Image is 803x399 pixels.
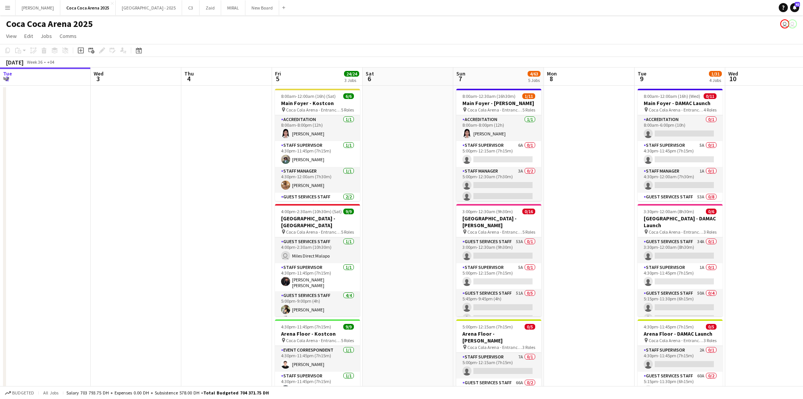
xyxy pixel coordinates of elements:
[2,74,12,83] span: 2
[275,346,360,372] app-card-role: Event Correspondent1/14:30pm-11:45pm (7h15m)[PERSON_NAME]
[25,59,44,65] span: Week 36
[275,70,281,77] span: Fri
[60,33,77,39] span: Comms
[4,389,35,397] button: Budgeted
[275,100,360,107] h3: Main Foyer - Kostcon
[275,115,360,141] app-card-role: Accreditation1/18:00am-8:00pm (12h)[PERSON_NAME]
[456,89,541,201] app-job-card: 8:00am-12:30am (16h30m) (Mon)1/11Main Foyer - [PERSON_NAME] Coca Cola Arena - Entrance F5 RolesAc...
[6,58,24,66] div: [DATE]
[638,100,723,107] h3: Main Foyer - DAMAC Launch
[522,107,535,113] span: 5 Roles
[200,0,221,15] button: Zaid
[184,70,194,77] span: Thu
[638,193,723,295] app-card-role: Guest Services Staff53A0/85:15pm-11:30pm (6h15m)
[275,167,360,193] app-card-role: Staff Manager1/14:30pm-12:00am (7h30m)[PERSON_NAME]
[281,209,342,214] span: 4:00pm-2:30am (10h30m) (Sat)
[275,141,360,167] app-card-role: Staff Supervisor1/14:30pm-11:45pm (7h15m)[PERSON_NAME]
[704,338,717,343] span: 3 Roles
[286,229,341,235] span: Coca Cola Arena - Entrance F
[47,59,54,65] div: +04
[728,70,738,77] span: Wed
[60,0,116,15] button: Coca Coca Arena 2025
[522,229,535,235] span: 5 Roles
[275,204,360,316] app-job-card: 4:00pm-2:30am (10h30m) (Sat)9/9[GEOGRAPHIC_DATA] - [GEOGRAPHIC_DATA] Coca Cola Arena - Entrance F...
[636,74,646,83] span: 9
[467,344,522,350] span: Coca Cola Arena - Entrance F
[456,289,541,359] app-card-role: Guest Services Staff51A0/55:45pm-9:45pm (4h)
[522,209,535,214] span: 0/16
[525,324,535,330] span: 0/5
[709,77,721,83] div: 4 Jobs
[456,237,541,263] app-card-role: Guest Services Staff53A0/13:00pm-12:30am (9h30m)
[456,70,465,77] span: Sun
[456,100,541,107] h3: Main Foyer - [PERSON_NAME]
[275,215,360,229] h3: [GEOGRAPHIC_DATA] - [GEOGRAPHIC_DATA]
[57,31,80,41] a: Comms
[706,209,717,214] span: 0/6
[275,372,360,397] app-card-role: Staff Supervisor1/14:30pm-11:45pm (7h15m)[PERSON_NAME]
[275,291,360,350] app-card-role: Guest Services Staff4/45:00pm-9:00pm (4h)[PERSON_NAME]
[343,209,354,214] span: 9/9
[286,338,341,343] span: Coca Cola Arena - Entrance F
[522,344,535,350] span: 3 Roles
[221,0,245,15] button: MIRAL
[704,229,717,235] span: 3 Roles
[203,390,269,396] span: Total Budgeted 704 371.75 DH
[638,167,723,193] app-card-role: Staff Manager1A0/14:30pm-12:00am (7h30m)
[38,31,55,41] a: Jobs
[638,204,723,316] div: 3:30pm-12:00am (8h30m) (Wed)0/6[GEOGRAPHIC_DATA] - DAMAC Launch Coca Cola Arena - Entrance F3 Rol...
[638,215,723,229] h3: [GEOGRAPHIC_DATA] - DAMAC Launch
[546,74,557,83] span: 8
[638,237,723,263] app-card-role: Guest Services Staff34A0/13:30pm-12:00am (8h30m)
[24,33,33,39] span: Edit
[456,263,541,289] app-card-role: Staff Supervisor5A0/15:00pm-12:15am (7h15m)
[528,77,540,83] div: 5 Jobs
[94,70,104,77] span: Wed
[341,229,354,235] span: 5 Roles
[790,3,799,12] a: 42
[274,74,281,83] span: 5
[365,74,374,83] span: 6
[709,71,722,77] span: 1/31
[704,93,717,99] span: 0/11
[456,167,541,204] app-card-role: Staff Manager3A0/25:00pm-12:30am (7h30m)
[343,93,354,99] span: 6/6
[638,141,723,167] app-card-role: Staff Supervisor5A0/14:30pm-11:45pm (7h15m)
[456,215,541,229] h3: [GEOGRAPHIC_DATA] - [PERSON_NAME]
[644,93,700,99] span: 8:00am-12:00am (16h) (Wed)
[638,89,723,201] app-job-card: 8:00am-12:00am (16h) (Wed)0/11Main Foyer - DAMAC Launch Coca Cola Arena - Entrance F4 RolesAccred...
[286,107,341,113] span: Coca Cola Arena - Entrance F
[183,74,194,83] span: 4
[727,74,738,83] span: 10
[341,338,354,343] span: 5 Roles
[638,330,723,337] h3: Arena Floor - DAMAC Launch
[456,115,541,141] app-card-role: Accreditation1/18:00am-8:00pm (12h)[PERSON_NAME]
[275,330,360,337] h3: Arena Floor - Kostcon
[638,289,723,348] app-card-role: Guest Services Staff50A0/45:15pm-11:30pm (6h15m)
[41,33,52,39] span: Jobs
[6,33,17,39] span: View
[456,204,541,316] div: 3:00pm-12:30am (9h30m) (Mon)0/16[GEOGRAPHIC_DATA] - [PERSON_NAME] Coca Cola Arena - Entrance F5 R...
[6,18,93,30] h1: Coca Coca Arena 2025
[245,0,279,15] button: New Board
[275,89,360,201] div: 8:00am-12:00am (16h) (Sat)6/6Main Foyer - Kostcon Coca Cola Arena - Entrance F5 RolesAccreditatio...
[116,0,182,15] button: [GEOGRAPHIC_DATA] - 2025
[462,324,525,330] span: 5:00pm-12:15am (7h15m) (Mon)
[275,193,360,229] app-card-role: Guest Services Staff2/25:00pm-9:00pm (4h)
[42,390,60,396] span: All jobs
[21,31,36,41] a: Edit
[649,338,704,343] span: Coca Cola Arena - Entrance F
[93,74,104,83] span: 3
[66,390,269,396] div: Salary 703 793.75 DH + Expenses 0.00 DH + Subsistence 578.00 DH =
[275,237,360,263] app-card-role: Guest Services Staff1/14:00pm-2:30am (10h30m) Miles Direct Malapo
[649,229,704,235] span: Coca Cola Arena - Entrance F
[16,0,60,15] button: [PERSON_NAME]
[341,107,354,113] span: 5 Roles
[456,141,541,167] app-card-role: Staff Supervisor6A0/15:00pm-12:15am (7h15m)
[275,263,360,291] app-card-role: Staff Supervisor1/14:30pm-11:45pm (7h15m)[PERSON_NAME] [PERSON_NAME]
[638,346,723,372] app-card-role: Staff Supervisor2A0/14:30pm-11:45pm (7h15m)
[462,93,522,99] span: 8:00am-12:30am (16h30m) (Mon)
[644,324,694,330] span: 4:30pm-11:45pm (7h15m)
